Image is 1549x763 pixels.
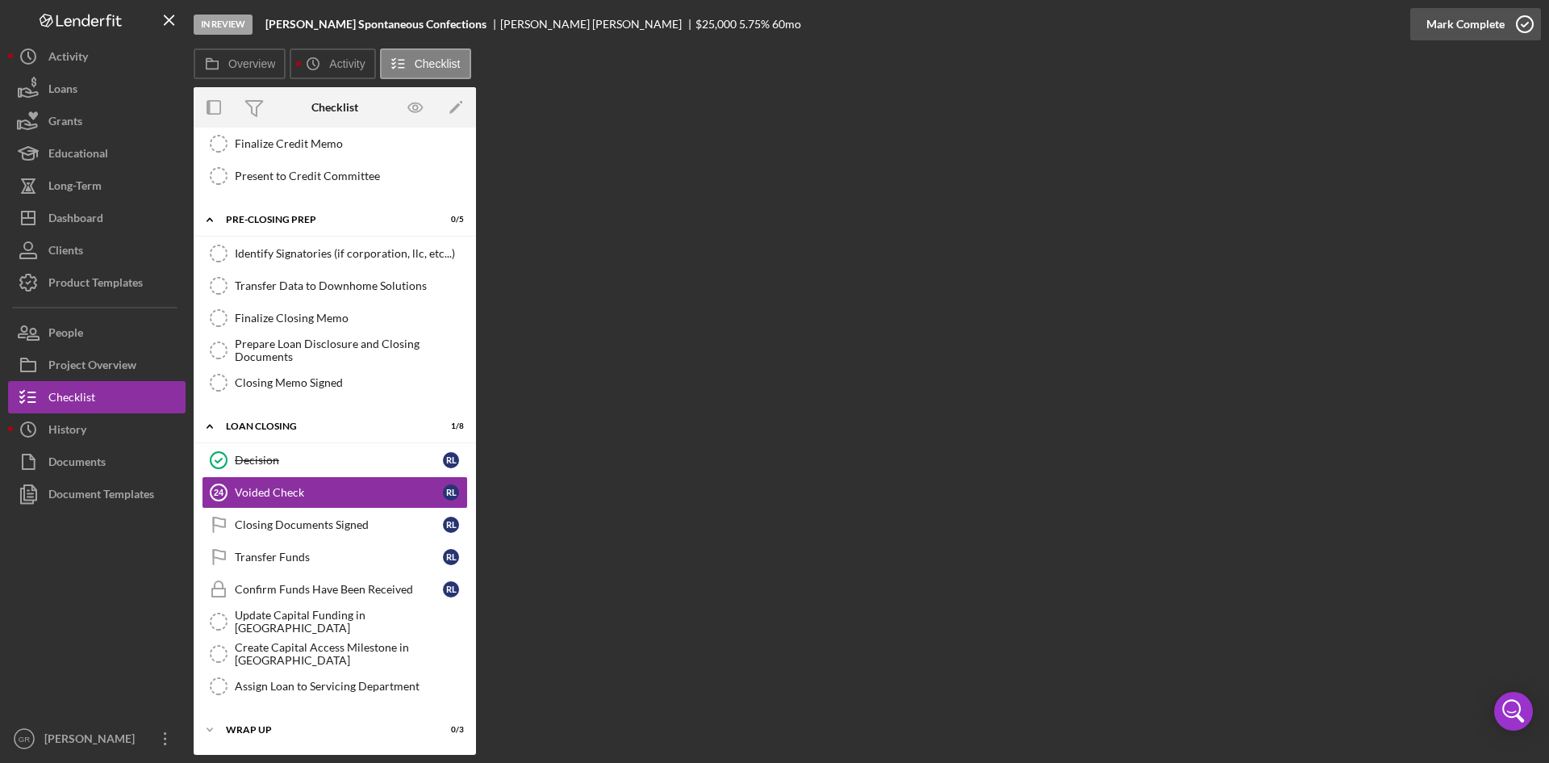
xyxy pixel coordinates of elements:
[235,680,467,693] div: Assign Loan to Servicing Department
[8,317,186,349] button: People
[48,266,143,303] div: Product Templates
[202,670,468,702] a: Assign Loan to Servicing Department
[8,105,186,137] button: Grants
[202,302,468,334] a: Finalize Closing Memo
[8,413,186,446] button: History
[226,725,424,735] div: Wrap Up
[202,128,468,160] a: Finalize Credit Memo
[48,317,83,353] div: People
[8,202,186,234] button: Dashboard
[290,48,375,79] button: Activity
[1410,8,1541,40] button: Mark Complete
[48,40,88,77] div: Activity
[8,446,186,478] button: Documents
[235,312,467,325] div: Finalize Closing Memo
[226,421,424,431] div: Loan Closing
[8,723,186,755] button: GR[PERSON_NAME]
[8,40,186,73] button: Activity
[48,349,136,385] div: Project Overview
[235,551,443,564] div: Transfer Funds
[235,518,443,531] div: Closing Documents Signed
[202,444,468,476] a: DecisionRL
[1426,8,1505,40] div: Mark Complete
[48,105,82,141] div: Grants
[235,376,467,389] div: Closing Memo Signed
[443,484,459,501] div: R L
[202,270,468,302] a: Transfer Data to Downhome Solutions
[48,73,77,109] div: Loans
[202,638,468,670] a: Create Capital Access Milestone in [GEOGRAPHIC_DATA]
[48,234,83,270] div: Clients
[202,334,468,367] a: Prepare Loan Disclosure and Closing Documents
[443,549,459,565] div: R L
[380,48,471,79] button: Checklist
[8,266,186,299] button: Product Templates
[202,606,468,638] a: Update Capital Funding in [GEOGRAPHIC_DATA]
[235,486,443,499] div: Voided Check
[8,381,186,413] button: Checklist
[415,57,461,70] label: Checklist
[194,15,253,35] div: In Review
[8,137,186,170] button: Educational
[48,413,86,450] div: History
[8,349,186,381] button: Project Overview
[202,160,468,192] a: Present to Credit Committee
[202,541,468,573] a: Transfer FundsRL
[443,517,459,533] div: R L
[194,48,286,79] button: Overview
[235,137,467,150] div: Finalize Credit Memo
[202,476,468,509] a: 24Voided CheckRL
[8,73,186,105] button: Loans
[48,478,154,514] div: Document Templates
[265,18,486,31] b: [PERSON_NAME] Spontaneous Confections
[8,478,186,510] button: Document Templates
[202,367,468,399] a: Closing Memo Signed
[235,279,467,292] div: Transfer Data to Downhome Solutions
[48,446,106,482] div: Documents
[48,202,103,238] div: Dashboard
[500,18,695,31] div: [PERSON_NAME] [PERSON_NAME]
[48,381,95,417] div: Checklist
[695,18,737,31] div: $25,000
[48,137,108,174] div: Educational
[443,581,459,597] div: R L
[202,573,468,606] a: Confirm Funds Have Been ReceivedRL
[8,234,186,266] button: Clients
[235,641,467,667] div: Create Capital Access Milestone in [GEOGRAPHIC_DATA]
[311,101,358,114] div: Checklist
[228,57,275,70] label: Overview
[435,421,464,431] div: 1 / 8
[40,723,145,759] div: [PERSON_NAME]
[235,170,467,182] div: Present to Credit Committee
[226,215,424,224] div: Pre-Closing Prep
[235,247,467,260] div: Identify Signatories (if corporation, llc, etc...)
[202,237,468,270] a: Identify Signatories (if corporation, llc, etc...)
[1494,692,1533,731] div: Open Intercom Messenger
[329,57,365,70] label: Activity
[202,509,468,541] a: Closing Documents SignedRL
[235,583,443,596] div: Confirm Funds Have Been Received
[435,215,464,224] div: 0 / 5
[443,452,459,468] div: R L
[8,170,186,202] button: Long-Term
[48,170,102,206] div: Long-Term
[214,488,224,497] tspan: 24
[235,337,467,363] div: Prepare Loan Disclosure and Closing Documents
[235,454,443,467] div: Decision
[739,18,770,31] div: 5.75 %
[772,18,801,31] div: 60 mo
